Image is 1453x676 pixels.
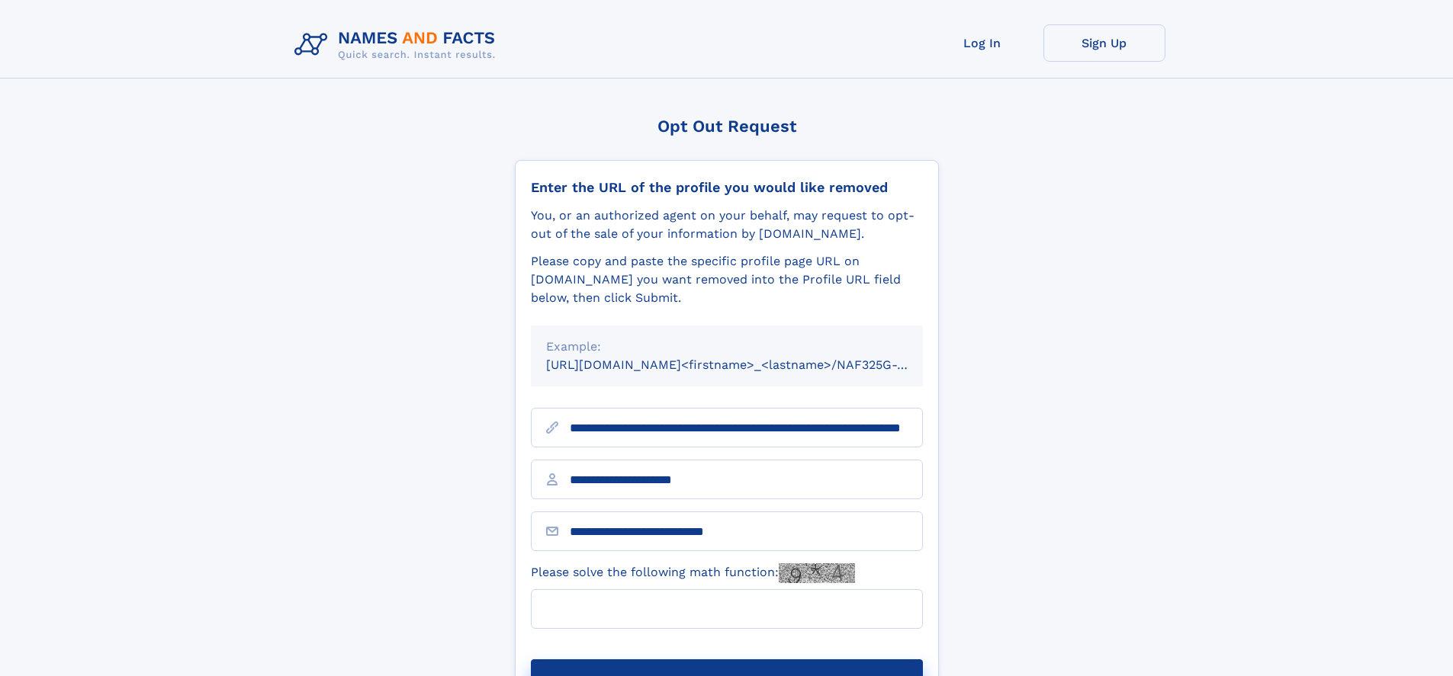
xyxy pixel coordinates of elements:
div: Please copy and paste the specific profile page URL on [DOMAIN_NAME] you want removed into the Pr... [531,252,923,307]
div: Enter the URL of the profile you would like removed [531,179,923,196]
a: Sign Up [1043,24,1165,62]
img: Logo Names and Facts [288,24,508,66]
small: [URL][DOMAIN_NAME]<firstname>_<lastname>/NAF325G-xxxxxxxx [546,357,952,372]
label: Please solve the following math function: [531,563,855,583]
div: Example: [546,338,908,356]
div: Opt Out Request [515,117,939,136]
div: You, or an authorized agent on your behalf, may request to opt-out of the sale of your informatio... [531,207,923,243]
a: Log In [921,24,1043,62]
